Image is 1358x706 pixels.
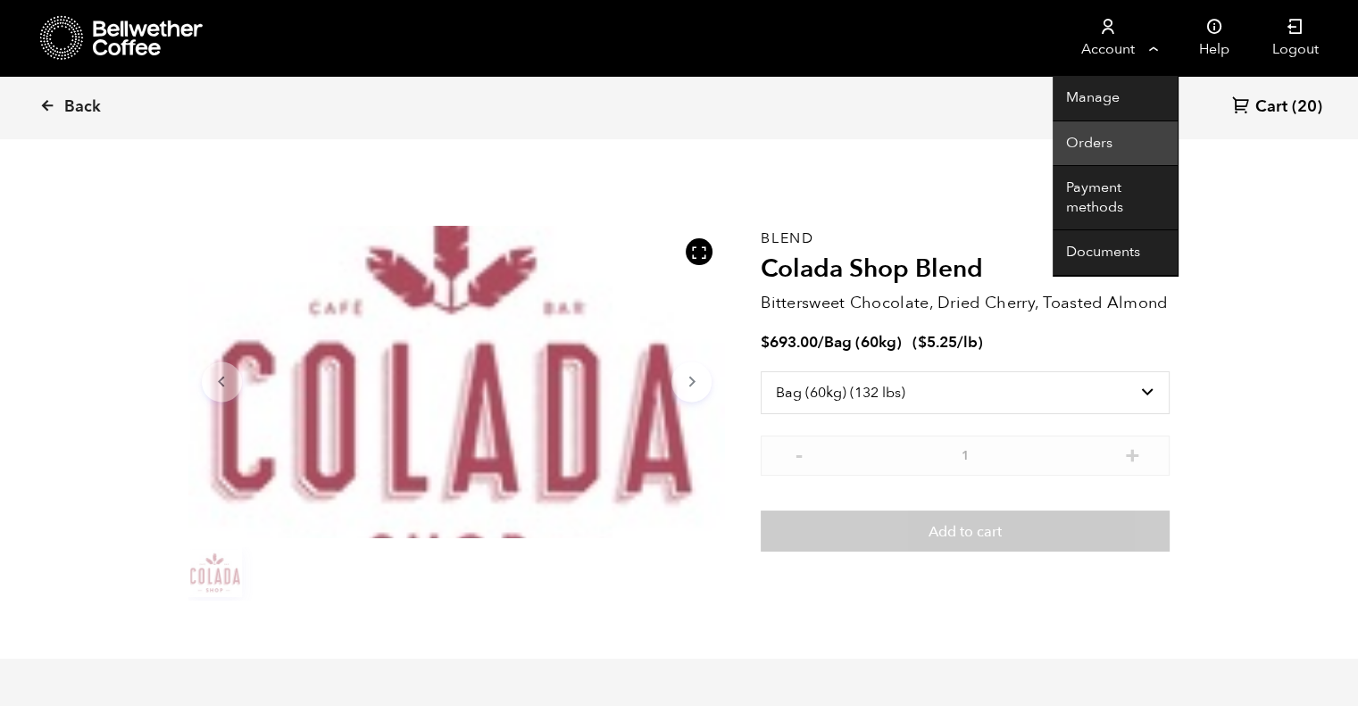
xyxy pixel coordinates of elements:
span: / [818,332,824,353]
a: Payment methods [1053,166,1178,230]
a: Orders [1053,121,1178,167]
span: (20) [1292,96,1322,118]
span: Back [64,96,101,118]
span: $ [761,332,770,353]
span: Cart [1255,96,1287,118]
h2: Colada Shop Blend [761,254,1170,285]
button: + [1121,444,1143,462]
p: Bittersweet Chocolate, Dried Cherry, Toasted Almond [761,291,1170,315]
bdi: 693.00 [761,332,818,353]
button: - [787,444,810,462]
span: ( ) [912,332,983,353]
span: $ [918,332,927,353]
span: /lb [957,332,978,353]
a: Documents [1053,230,1178,276]
span: Bag (60kg) [824,332,902,353]
a: Cart (20) [1232,96,1322,120]
button: Add to cart [761,511,1170,552]
a: Manage [1053,76,1178,121]
bdi: 5.25 [918,332,957,353]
